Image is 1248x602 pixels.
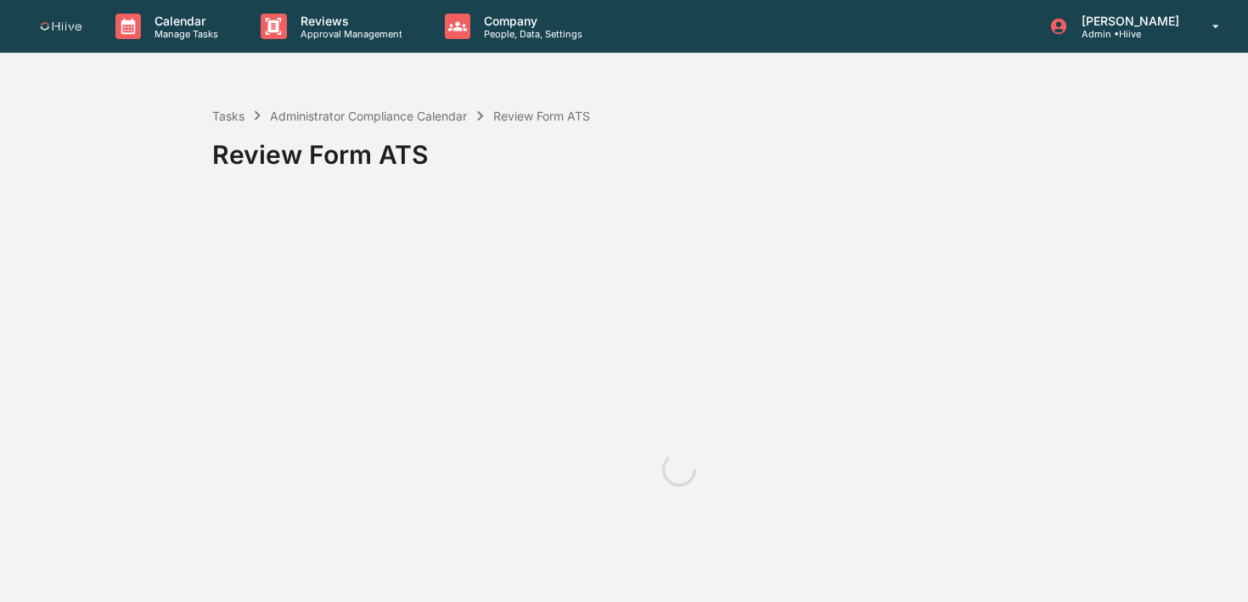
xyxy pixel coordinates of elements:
[470,28,591,40] p: People, Data, Settings
[41,22,82,31] img: logo
[270,109,467,123] div: Administrator Compliance Calendar
[470,14,591,28] p: Company
[287,28,411,40] p: Approval Management
[493,109,590,123] div: Review Form ATS
[212,109,245,123] div: Tasks
[141,28,227,40] p: Manage Tasks
[1068,14,1188,28] p: [PERSON_NAME]
[141,14,227,28] p: Calendar
[287,14,411,28] p: Reviews
[212,126,1240,170] div: Review Form ATS
[1068,28,1188,40] p: Admin • Hiive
